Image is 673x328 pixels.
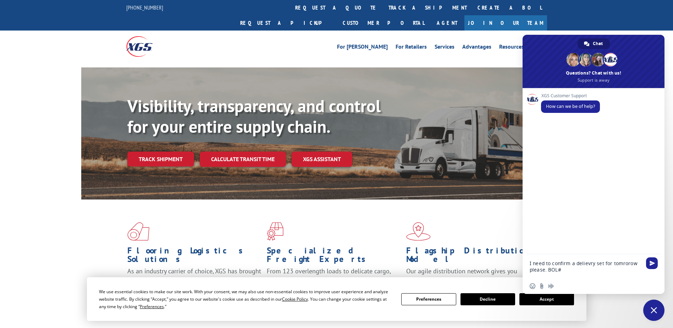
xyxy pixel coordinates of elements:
span: Preferences [140,304,164,310]
img: xgs-icon-focused-on-flooring-red [267,222,283,241]
span: Chat [593,38,603,49]
h1: Specialized Freight Experts [267,246,401,267]
a: Chat [578,38,610,49]
div: Cookie Consent Prompt [87,277,586,321]
a: Calculate transit time [200,152,286,167]
img: xgs-icon-flagship-distribution-model-red [406,222,431,241]
button: Preferences [401,293,456,305]
a: XGS ASSISTANT [292,152,352,167]
span: Send a file [539,283,545,289]
a: Close chat [643,300,664,321]
a: For Retailers [396,44,427,52]
div: We use essential cookies to make our site work. With your consent, we may also use non-essential ... [99,288,393,310]
button: Accept [519,293,574,305]
span: As an industry carrier of choice, XGS has brought innovation and dedication to flooring logistics... [127,267,261,292]
span: How can we be of help? [546,103,595,109]
a: Services [435,44,454,52]
a: Request a pickup [235,15,337,31]
a: For [PERSON_NAME] [337,44,388,52]
span: XGS Customer Support [541,93,600,98]
a: Join Our Team [464,15,547,31]
b: Visibility, transparency, and control for your entire supply chain. [127,95,381,137]
span: Audio message [548,283,554,289]
span: Our agile distribution network gives you nationwide inventory management on demand. [406,267,537,284]
a: Advantages [462,44,491,52]
a: Resources [499,44,524,52]
a: Customer Portal [337,15,430,31]
span: Cookie Policy [282,296,308,302]
h1: Flagship Distribution Model [406,246,540,267]
p: From 123 overlength loads to delicate cargo, our experienced staff knows the best way to move you... [267,267,401,299]
span: Insert an emoji [530,283,535,289]
button: Decline [460,293,515,305]
textarea: Compose your message... [530,254,643,278]
a: [PHONE_NUMBER] [126,4,163,11]
h1: Flooring Logistics Solutions [127,246,261,267]
span: Send [646,257,658,269]
a: Track shipment [127,152,194,166]
img: xgs-icon-total-supply-chain-intelligence-red [127,222,149,241]
a: Agent [430,15,464,31]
